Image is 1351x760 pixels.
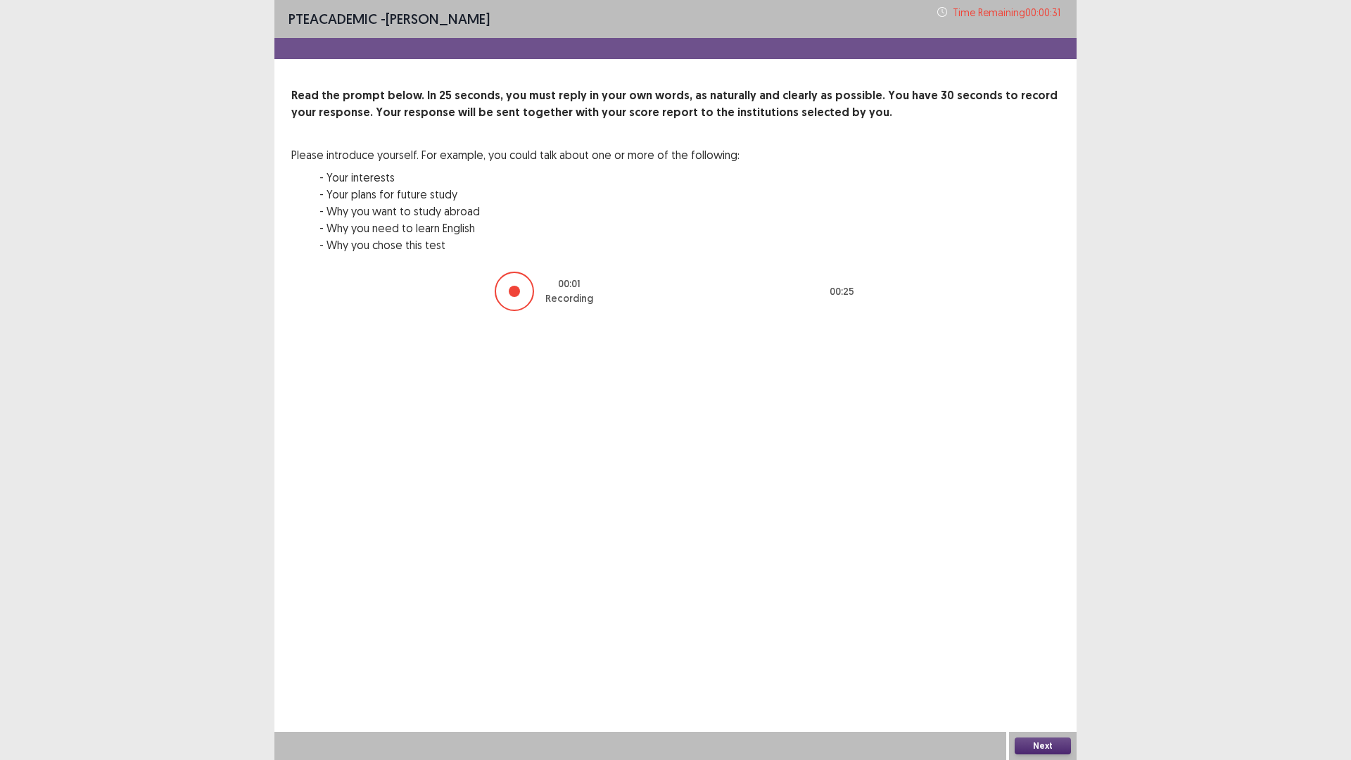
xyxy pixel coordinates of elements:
p: - Why you chose this test [319,236,740,253]
p: - [PERSON_NAME] [288,8,490,30]
p: Read the prompt below. In 25 seconds, you must reply in your own words, as naturally and clearly ... [291,87,1060,121]
p: 00 : 01 [558,277,581,291]
p: Time Remaining 00 : 00 : 31 [953,5,1063,20]
p: 00 : 25 [830,284,854,299]
button: Next [1015,737,1071,754]
span: PTE academic [288,10,377,27]
p: Please introduce yourself. For example, you could talk about one or more of the following: [291,146,740,163]
p: Recording [545,291,593,306]
p: - Why you want to study abroad [319,203,740,220]
p: - Your plans for future study [319,186,740,203]
p: - Why you need to learn English [319,220,740,236]
p: - Your interests [319,169,740,186]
